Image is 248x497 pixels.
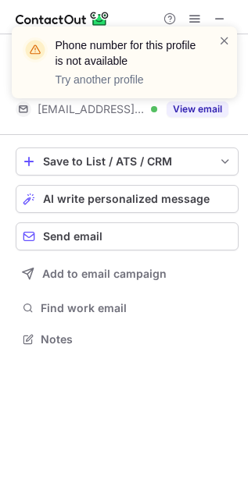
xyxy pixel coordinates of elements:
button: Find work email [16,297,239,319]
div: Save to List / ATS / CRM [43,155,211,168]
span: Add to email campaign [42,268,167,280]
img: ContactOut v5.3.10 [16,9,110,28]
img: warning [23,37,48,62]
button: Add to email campaign [16,260,239,288]
button: save-profile-one-click [16,147,239,176]
button: Send email [16,222,239,250]
button: AI write personalized message [16,185,239,213]
header: Phone number for this profile is not available [56,37,199,69]
button: Notes [16,328,239,350]
span: AI write personalized message [43,193,210,205]
span: Send email [43,230,102,243]
p: Try another profile [56,72,199,87]
span: Find work email [41,301,232,315]
span: Notes [41,332,232,346]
